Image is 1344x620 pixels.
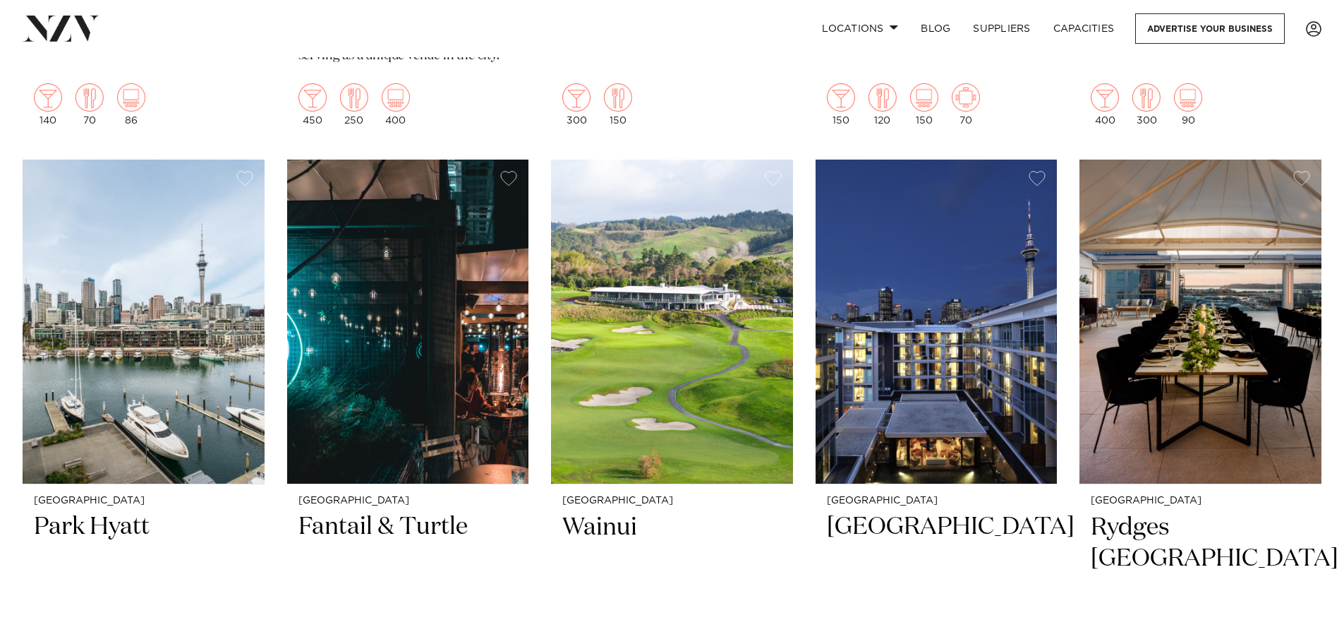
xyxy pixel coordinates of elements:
[340,83,368,112] img: dining.png
[604,83,632,126] div: 150
[23,16,99,41] img: nzv-logo.png
[562,83,591,126] div: 300
[952,83,980,112] img: meeting.png
[382,83,410,126] div: 400
[298,511,518,607] h2: Fantail & Turtle
[75,83,104,126] div: 70
[1091,512,1310,607] h2: Rydges [GEOGRAPHIC_DATA]
[962,13,1041,44] a: SUPPLIERS
[34,83,62,126] div: 140
[1091,83,1119,112] img: cocktail.png
[816,160,1058,484] img: Sofitel Auckland Viaduct Harbour hotel venue
[868,83,897,126] div: 120
[827,83,855,112] img: cocktail.png
[827,496,1046,506] small: [GEOGRAPHIC_DATA]
[909,13,962,44] a: BLOG
[1091,83,1119,126] div: 400
[75,83,104,112] img: dining.png
[811,13,909,44] a: Locations
[298,83,327,112] img: cocktail.png
[827,511,1046,607] h2: [GEOGRAPHIC_DATA]
[117,83,145,126] div: 86
[298,83,327,126] div: 450
[1042,13,1126,44] a: Capacities
[827,83,855,126] div: 150
[1132,83,1161,126] div: 300
[562,512,782,607] h2: Wainui
[1135,13,1285,44] a: Advertise your business
[1174,83,1202,112] img: theatre.png
[382,83,410,112] img: theatre.png
[952,83,980,126] div: 70
[1132,83,1161,112] img: dining.png
[117,83,145,112] img: theatre.png
[340,83,368,126] div: 250
[34,83,62,112] img: cocktail.png
[604,83,632,112] img: dining.png
[298,496,518,506] small: [GEOGRAPHIC_DATA]
[562,83,591,112] img: cocktail.png
[34,496,253,506] small: [GEOGRAPHIC_DATA]
[910,83,938,126] div: 150
[1174,83,1202,126] div: 90
[34,511,253,607] h2: Park Hyatt
[1091,496,1310,506] small: [GEOGRAPHIC_DATA]
[868,83,897,112] img: dining.png
[562,496,782,506] small: [GEOGRAPHIC_DATA]
[910,83,938,112] img: theatre.png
